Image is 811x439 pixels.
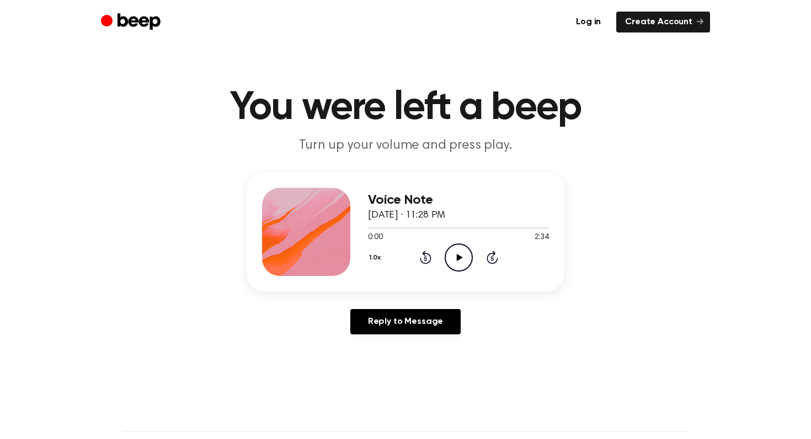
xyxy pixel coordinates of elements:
a: Log in [567,12,610,32]
h3: Voice Note [368,193,549,208]
span: 2:34 [535,232,549,243]
span: [DATE] · 11:28 PM [368,210,445,220]
h1: You were left a beep [123,88,688,128]
button: 1.0x [368,248,385,267]
a: Create Account [616,12,710,32]
a: Reply to Message [350,309,461,334]
a: Beep [101,12,163,33]
p: Turn up your volume and press play. [194,137,617,155]
span: 0:00 [368,232,382,243]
